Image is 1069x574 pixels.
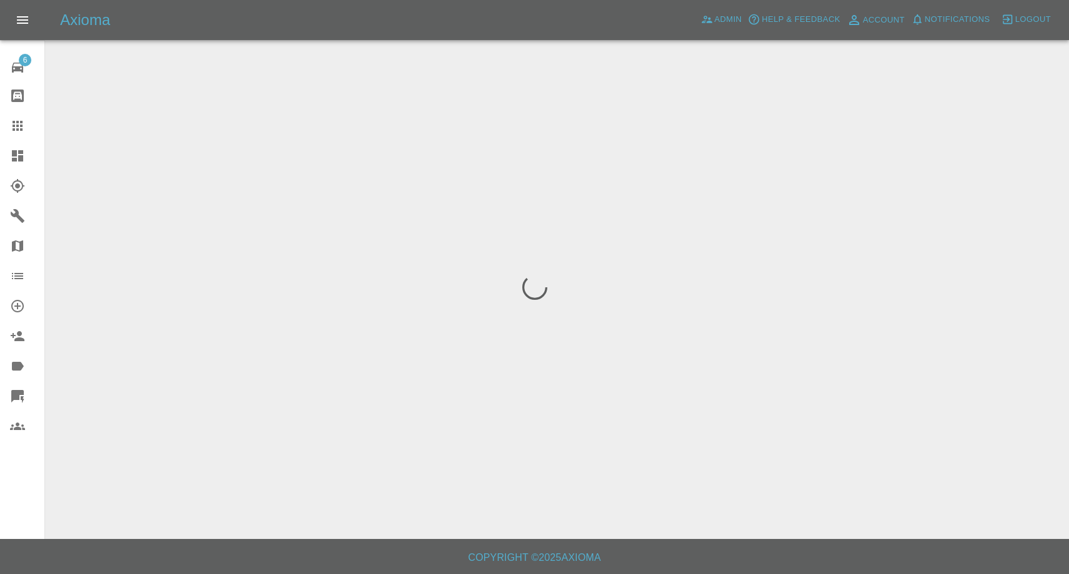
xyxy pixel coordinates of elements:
[8,5,38,35] button: Open drawer
[10,549,1059,566] h6: Copyright © 2025 Axioma
[925,13,990,27] span: Notifications
[60,10,110,30] h5: Axioma
[844,10,908,30] a: Account
[19,54,31,66] span: 6
[762,13,840,27] span: Help & Feedback
[698,10,745,29] a: Admin
[863,13,905,28] span: Account
[1015,13,1051,27] span: Logout
[715,13,742,27] span: Admin
[908,10,993,29] button: Notifications
[745,10,843,29] button: Help & Feedback
[998,10,1054,29] button: Logout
